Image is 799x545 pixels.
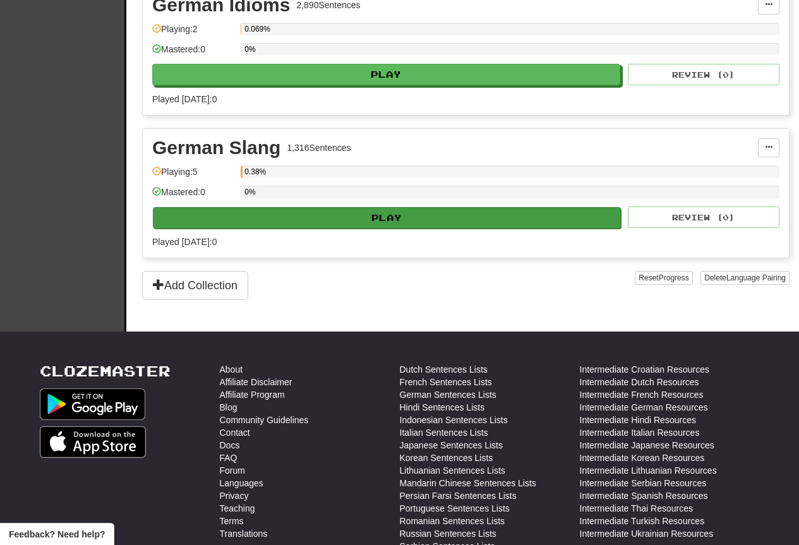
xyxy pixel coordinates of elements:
[580,363,709,376] a: Intermediate Croatian Resources
[220,477,263,489] a: Languages
[152,64,620,85] button: Play
[580,439,714,452] a: Intermediate Japanese Resources
[628,207,779,228] button: Review (0)
[400,439,503,452] a: Japanese Sentences Lists
[580,477,707,489] a: Intermediate Serbian Resources
[220,388,285,401] a: Affiliate Program
[580,401,708,414] a: Intermediate German Resources
[580,452,705,464] a: Intermediate Korean Resources
[152,237,217,247] span: Played [DATE]: 0
[220,401,237,414] a: Blog
[220,515,244,527] a: Terms
[580,489,708,502] a: Intermediate Spanish Resources
[220,502,255,515] a: Teaching
[580,376,699,388] a: Intermediate Dutch Resources
[400,515,505,527] a: Romanian Sentences Lists
[659,273,689,282] span: Progress
[580,502,694,515] a: Intermediate Thai Resources
[220,439,240,452] a: Docs
[580,426,700,439] a: Intermediate Italian Resources
[628,64,779,85] button: Review (0)
[580,464,717,477] a: Intermediate Lithuanian Resources
[580,388,704,401] a: Intermediate French Resources
[220,527,268,540] a: Translations
[220,452,237,464] a: FAQ
[635,271,692,285] button: ResetProgress
[220,464,245,477] a: Forum
[220,489,249,502] a: Privacy
[400,464,505,477] a: Lithuanian Sentences Lists
[220,376,292,388] a: Affiliate Disclaimer
[220,363,243,376] a: About
[152,186,234,207] div: Mastered: 0
[700,271,790,285] button: DeleteLanguage Pairing
[400,376,492,388] a: French Sentences Lists
[152,138,280,157] div: German Slang
[400,388,496,401] a: German Sentences Lists
[40,426,147,458] img: Get it on App Store
[400,477,536,489] a: Mandarin Chinese Sentences Lists
[400,426,488,439] a: Italian Sentences Lists
[153,207,621,229] button: Play
[287,141,351,154] div: 1,316 Sentences
[580,515,705,527] a: Intermediate Turkish Resources
[400,489,517,502] a: Persian Farsi Sentences Lists
[400,414,508,426] a: Indonesian Sentences Lists
[580,414,696,426] a: Intermediate Hindi Resources
[220,414,309,426] a: Community Guidelines
[152,23,234,44] div: Playing: 2
[40,388,146,420] img: Get it on Google Play
[220,426,250,439] a: Contact
[400,401,485,414] a: Hindi Sentences Lists
[152,94,217,104] span: Played [DATE]: 0
[580,527,714,540] a: Intermediate Ukrainian Resources
[400,452,493,464] a: Korean Sentences Lists
[400,502,510,515] a: Portuguese Sentences Lists
[40,363,171,379] a: Clozemaster
[9,528,105,541] span: Open feedback widget
[152,43,234,64] div: Mastered: 0
[142,271,248,300] button: Add Collection
[400,527,496,540] a: Russian Sentences Lists
[400,363,488,376] a: Dutch Sentences Lists
[152,165,234,186] div: Playing: 5
[726,273,786,282] span: Language Pairing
